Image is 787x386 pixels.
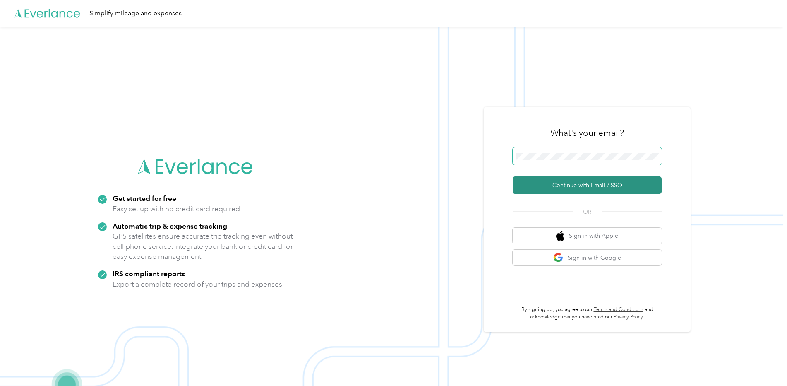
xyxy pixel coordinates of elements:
[550,127,624,139] h3: What's your email?
[513,306,662,321] p: By signing up, you agree to our and acknowledge that you have read our .
[553,253,564,263] img: google logo
[89,8,182,19] div: Simplify mileage and expenses
[614,314,643,320] a: Privacy Policy
[113,222,227,230] strong: Automatic trip & expense tracking
[573,207,602,216] span: OR
[513,176,662,194] button: Continue with Email / SSO
[513,228,662,244] button: apple logoSign in with Apple
[113,279,284,289] p: Export a complete record of your trips and expenses.
[513,250,662,266] button: google logoSign in with Google
[113,204,240,214] p: Easy set up with no credit card required
[556,231,564,241] img: apple logo
[594,306,643,313] a: Terms and Conditions
[113,269,185,278] strong: IRS compliant reports
[113,194,176,203] strong: Get started for free
[113,231,293,262] p: GPS satellites ensure accurate trip tracking even without cell phone service. Integrate your bank...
